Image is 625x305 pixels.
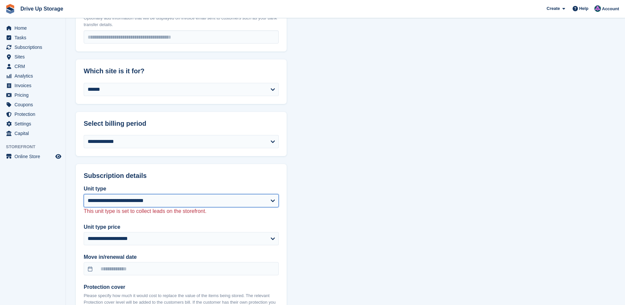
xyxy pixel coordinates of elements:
[3,129,62,138] a: menu
[54,152,62,160] a: Preview store
[3,110,62,119] a: menu
[3,23,62,33] a: menu
[3,62,62,71] a: menu
[602,6,619,12] span: Account
[579,5,588,12] span: Help
[594,5,601,12] img: Andy
[84,207,279,215] p: This unit type is set to collect leads on the storefront.
[14,43,54,52] span: Subscriptions
[3,43,62,52] a: menu
[3,100,62,109] a: menu
[84,15,279,28] p: Optionally add information that will be displayed on invoice email sent to customers such as your...
[547,5,560,12] span: Create
[3,52,62,61] a: menu
[18,3,66,14] a: Drive Up Storage
[3,81,62,90] a: menu
[84,283,279,291] label: Protection cover
[3,71,62,81] a: menu
[14,71,54,81] span: Analytics
[14,129,54,138] span: Capital
[14,81,54,90] span: Invoices
[14,119,54,128] span: Settings
[84,223,279,231] label: Unit type price
[14,33,54,42] span: Tasks
[5,4,15,14] img: stora-icon-8386f47178a22dfd0bd8f6a31ec36ba5ce8667c1dd55bd0f319d3a0aa187defe.svg
[14,152,54,161] span: Online Store
[3,33,62,42] a: menu
[84,67,279,75] h2: Which site is it for?
[6,144,66,150] span: Storefront
[14,52,54,61] span: Sites
[84,253,279,261] label: Move in/renewal date
[14,62,54,71] span: CRM
[84,120,279,127] h2: Select billing period
[14,90,54,100] span: Pricing
[3,90,62,100] a: menu
[3,152,62,161] a: menu
[14,110,54,119] span: Protection
[14,100,54,109] span: Coupons
[84,185,279,193] label: Unit type
[84,172,279,180] h2: Subscription details
[14,23,54,33] span: Home
[3,119,62,128] a: menu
